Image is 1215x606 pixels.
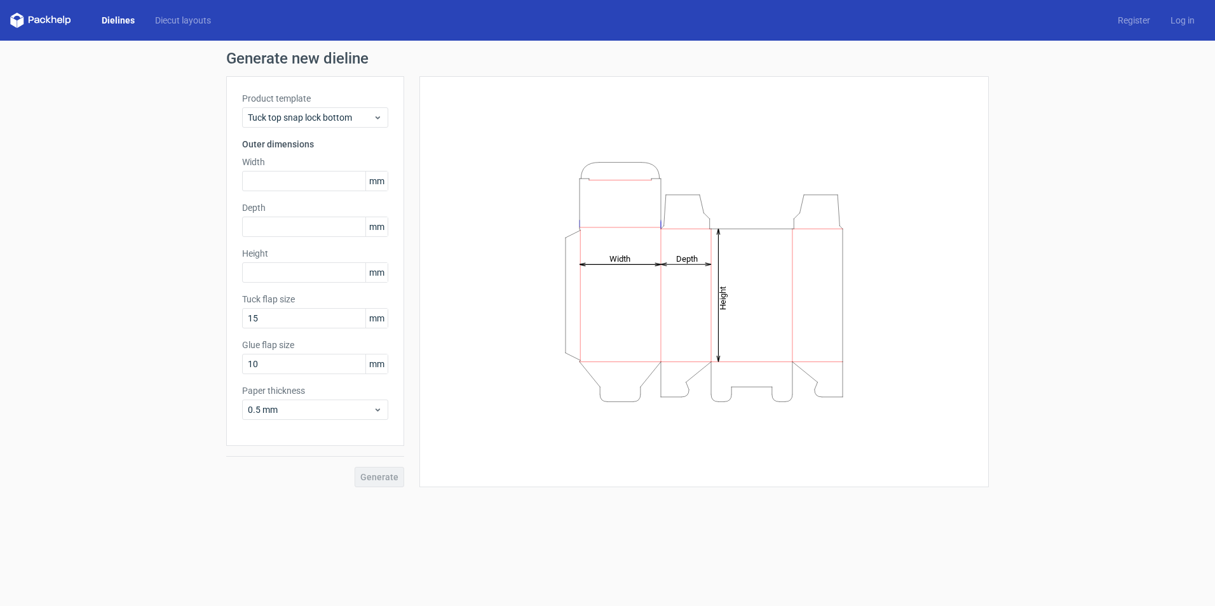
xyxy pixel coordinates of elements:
[609,253,630,263] tspan: Width
[92,14,145,27] a: Dielines
[242,247,388,260] label: Height
[248,111,373,124] span: Tuck top snap lock bottom
[242,92,388,105] label: Product template
[718,286,728,309] tspan: Height
[242,293,388,306] label: Tuck flap size
[242,384,388,397] label: Paper thickness
[226,51,989,66] h1: Generate new dieline
[365,309,388,328] span: mm
[365,263,388,282] span: mm
[365,354,388,374] span: mm
[145,14,221,27] a: Diecut layouts
[365,217,388,236] span: mm
[242,201,388,214] label: Depth
[242,156,388,168] label: Width
[248,403,373,416] span: 0.5 mm
[242,339,388,351] label: Glue flap size
[676,253,698,263] tspan: Depth
[242,138,388,151] h3: Outer dimensions
[365,172,388,191] span: mm
[1160,14,1205,27] a: Log in
[1108,14,1160,27] a: Register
